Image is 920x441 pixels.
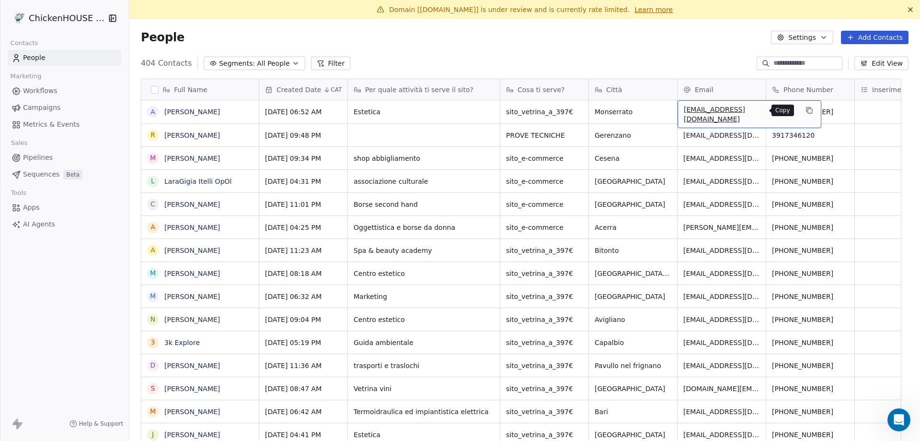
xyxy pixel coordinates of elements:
[506,223,583,232] span: sito_e-commerce
[164,224,220,231] a: [PERSON_NAME]
[678,79,766,100] div: Email
[10,113,182,139] div: Send us a message
[775,107,790,114] p: Copy
[152,429,154,440] div: J
[683,154,760,163] span: [EMAIL_ADDRESS][DOMAIN_NAME]
[506,107,583,117] span: sito_vetrina_a_397€
[683,315,760,324] span: [EMAIL_ADDRESS][DOMAIN_NAME]
[23,203,40,213] span: Apps
[150,130,155,140] div: R
[21,323,43,330] span: Home
[595,407,671,417] span: Bari
[265,430,342,440] span: [DATE] 04:41 PM
[354,361,494,370] span: trasporti e traslochi
[7,136,32,150] span: Sales
[772,223,849,232] span: [PHONE_NUMBER]
[348,79,500,100] div: Per quale attività ti serve il sito?
[141,79,259,100] div: Full Name
[150,107,155,117] div: A
[265,154,342,163] span: [DATE] 09:34 PM
[772,131,849,140] span: 3917346120
[683,384,760,393] span: [DOMAIN_NAME][EMAIL_ADDRESS][DOMAIN_NAME]
[23,103,60,113] span: Campaigns
[7,186,30,200] span: Tools
[595,384,671,393] span: [GEOGRAPHIC_DATA]
[595,338,671,347] span: Capalbio
[772,361,849,370] span: [PHONE_NUMBER]
[683,407,760,417] span: [EMAIL_ADDRESS][DOMAIN_NAME]
[634,5,673,14] a: Learn more
[365,85,473,95] span: Per quale attività ti serve il sito?
[606,85,622,95] span: Città
[506,269,583,278] span: sito_vetrina_a_397€
[265,315,342,324] span: [DATE] 09:04 PM
[265,269,342,278] span: [DATE] 08:18 AM
[164,270,220,277] a: [PERSON_NAME]
[506,131,583,140] span: PROVE TECNICHE
[354,338,494,347] span: Guida ambientale
[506,430,583,440] span: sito_vetrina_a_397€
[63,170,82,179] span: Beta
[772,269,849,278] span: [PHONE_NUMBER]
[265,177,342,186] span: [DATE] 04:31 PM
[506,361,583,370] span: sito_vetrina_a_397€
[164,131,220,139] a: [PERSON_NAME]
[164,201,220,208] a: [PERSON_NAME]
[506,246,583,255] span: sito_vetrina_a_397€
[311,57,351,70] button: Filter
[151,337,155,347] div: 3
[354,430,494,440] span: Estetica
[354,177,494,186] span: associazione culturale
[354,223,494,232] span: Oggettistica e borse da donna
[506,292,583,301] span: sito_vetrina_a_397€
[683,200,760,209] span: [EMAIL_ADDRESS][DOMAIN_NAME]
[23,219,55,229] span: AI Agents
[595,315,671,324] span: Avigliano
[257,59,289,69] span: All People
[164,178,231,185] a: LaraGigia Itelli OpOl
[683,430,760,440] span: [EMAIL_ADDRESS][DOMAIN_NAME]
[772,315,849,324] span: [PHONE_NUMBER]
[19,15,38,35] img: Profile image for Siddarth
[595,361,671,370] span: Pavullo nel frignano
[6,36,42,50] span: Contacts
[165,15,182,33] div: Close
[141,30,184,45] span: People
[506,154,583,163] span: sito_e-commerce
[265,200,342,209] span: [DATE] 11:01 PM
[20,121,160,131] div: Send us a message
[150,245,155,255] div: A
[150,222,155,232] div: A
[164,108,220,116] a: [PERSON_NAME]
[152,323,167,330] span: Help
[8,83,121,99] a: Workflows
[354,246,494,255] span: Spa & beauty academy
[150,268,156,278] div: M
[354,154,494,163] span: shop abbigliamento
[595,246,671,255] span: Bitonto
[23,86,57,96] span: Workflows
[265,407,342,417] span: [DATE] 06:42 AM
[354,315,494,324] span: Centro estetico
[506,407,583,417] span: sito_vetrina_a_397€
[354,200,494,209] span: Borse second hand
[8,216,121,232] a: AI Agents
[500,79,588,100] div: Cosa ti serve?
[265,246,342,255] span: [DATE] 11:23 AM
[265,131,342,140] span: [DATE] 09:48 PM
[683,361,760,370] span: [EMAIL_ADDRESS][DOMAIN_NAME]
[23,119,80,130] span: Metrics & Events
[141,58,192,69] span: 404 Contacts
[23,153,53,163] span: Pipelines
[8,150,121,166] a: Pipelines
[595,292,671,301] span: [GEOGRAPHIC_DATA]
[265,384,342,393] span: [DATE] 08:47 AM
[506,177,583,186] span: sito_e-commerce
[772,154,849,163] span: [PHONE_NUMBER]
[219,59,255,69] span: Segments:
[56,15,75,35] img: Profile image for Harinder
[79,420,123,428] span: Help & Support
[150,199,155,209] div: C
[389,6,630,13] span: Domain [[DOMAIN_NAME]] is under review and is currently rate limited.
[595,269,671,278] span: [GEOGRAPHIC_DATA][PERSON_NAME]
